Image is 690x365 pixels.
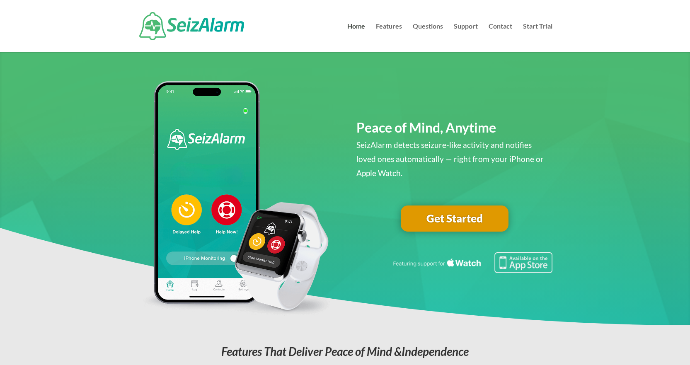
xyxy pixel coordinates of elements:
[401,205,508,232] a: Get Started
[221,344,469,358] em: Features That Deliver Peace of Mind &
[413,23,443,52] a: Questions
[523,23,552,52] a: Start Trial
[489,23,512,52] a: Contact
[392,252,552,273] img: Seizure detection available in the Apple App Store.
[356,119,496,135] span: Peace of Mind, Anytime
[139,12,244,40] img: SeizAlarm
[347,23,365,52] a: Home
[376,23,402,52] a: Features
[138,81,334,317] img: seizalarm-apple-devices
[402,344,469,358] span: Independence
[356,140,544,178] span: SeizAlarm detects seizure-like activity and notifies loved ones automatically — right from your i...
[454,23,478,52] a: Support
[392,265,552,275] a: Featuring seizure detection support for the Apple Watch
